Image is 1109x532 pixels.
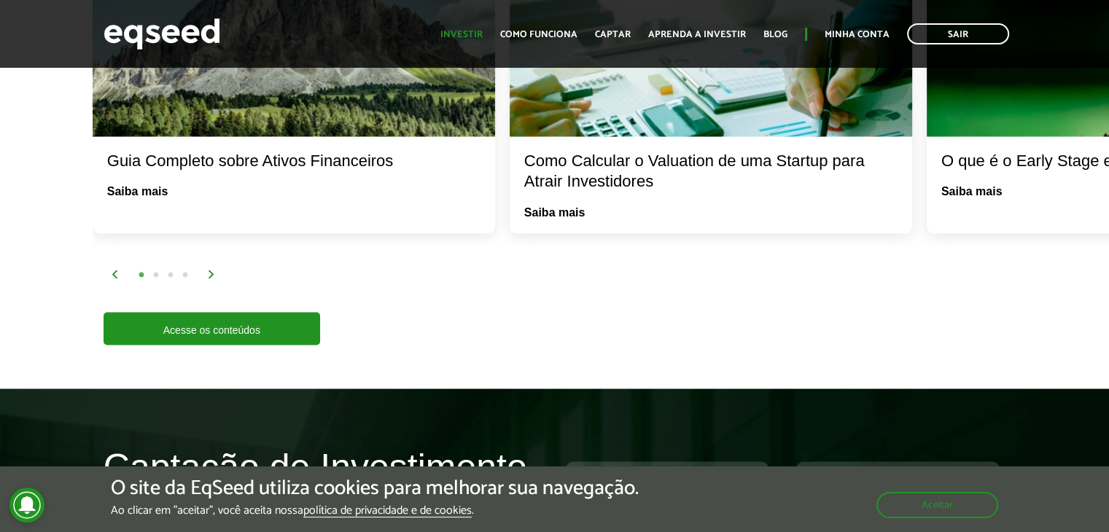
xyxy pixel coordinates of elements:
a: Sair [907,23,1009,44]
p: Ao clicar em "aceitar", você aceita nossa . [111,504,639,517]
button: 1 of 2 [134,268,149,283]
button: Aceitar [876,492,998,518]
a: Saiba mais [107,186,168,197]
a: política de privacidade e de cookies [303,505,472,517]
a: Captar [595,30,631,39]
a: Como funciona [500,30,577,39]
a: Aprenda a investir [648,30,746,39]
button: 2 of 2 [149,268,163,283]
a: Acesse os conteúdos [104,312,320,345]
div: Como Calcular o Valuation de uma Startup para Atrair Investidores [524,151,898,192]
img: arrow%20left.svg [111,270,120,278]
img: arrow%20right.svg [207,270,216,278]
a: Minha conta [825,30,890,39]
a: Investir [440,30,483,39]
img: EqSeed [104,15,220,53]
button: 3 of 2 [163,268,178,283]
h5: O site da EqSeed utiliza cookies para melhorar sua navegação. [111,477,639,500]
div: Guia Completo sobre Ativos Financeiros [107,151,480,172]
a: Saiba mais [524,207,585,219]
a: Blog [763,30,787,39]
a: Saiba mais [941,186,1003,197]
h2: Captação de Investimento [104,447,544,509]
button: 4 of 2 [178,268,192,283]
